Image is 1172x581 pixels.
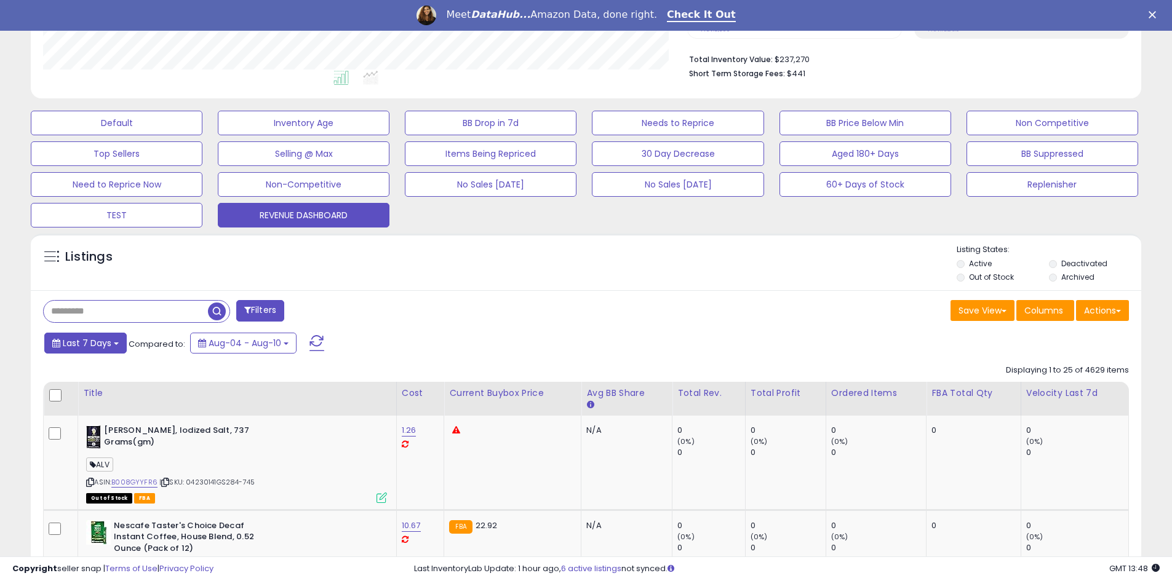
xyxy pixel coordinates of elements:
button: BB Suppressed [967,141,1138,166]
span: FBA [134,493,155,504]
small: (0%) [1026,532,1043,542]
span: Last 7 Days [63,337,111,349]
button: REVENUE DASHBOARD [218,203,389,227]
div: N/A [586,425,663,436]
div: Displaying 1 to 25 of 4629 items [1006,365,1129,376]
div: FBA Total Qty [931,387,1015,400]
a: B008GYYFR6 [111,477,157,488]
div: N/A [586,520,663,531]
a: 1.26 [402,424,417,437]
button: Top Sellers [31,141,202,166]
small: FBA [449,520,472,534]
b: Total Inventory Value: [689,54,773,65]
button: Need to Reprice Now [31,172,202,197]
small: (0%) [751,437,768,446]
div: Total Rev. [677,387,740,400]
img: 41jOOWZ8GFL._SL40_.jpg [86,520,111,545]
div: Cost [402,387,439,400]
div: 0 [931,520,1011,531]
button: Aged 180+ Days [779,141,951,166]
div: 0 [1026,520,1128,531]
div: Title [83,387,391,400]
strong: Copyright [12,563,57,574]
div: Current Buybox Price [449,387,576,400]
div: ASIN: [86,425,387,502]
div: Last InventoryLab Update: 1 hour ago, not synced. [414,563,1160,575]
button: Columns [1016,300,1074,321]
div: 0 [751,520,826,531]
div: Velocity Last 7d [1026,387,1123,400]
li: $237,270 [689,51,1120,66]
button: Items Being Repriced [405,141,576,166]
img: Profile image for Georgie [417,6,436,25]
img: 510WoS0ZpFL._SL40_.jpg [86,425,101,449]
div: 0 [1026,447,1128,458]
small: (0%) [831,437,848,446]
button: Save View [951,300,1015,321]
div: 0 [677,520,745,531]
span: Columns [1024,304,1063,317]
button: Non-Competitive [218,172,389,197]
small: (0%) [751,532,768,542]
div: Avg BB Share [586,387,667,400]
button: No Sales [DATE] [405,172,576,197]
span: | SKU: 04230141GS284-745 [159,477,255,487]
button: Actions [1076,300,1129,321]
button: BB Drop in 7d [405,111,576,135]
div: 0 [677,542,745,553]
span: ALV [86,457,113,472]
div: 0 [677,425,745,436]
div: Meet Amazon Data, done right. [446,9,657,21]
button: 60+ Days of Stock [779,172,951,197]
div: 0 [831,542,927,553]
span: $441 [787,68,805,79]
div: 0 [1026,425,1128,436]
div: 0 [751,542,826,553]
button: Default [31,111,202,135]
label: Out of Stock [969,272,1014,282]
button: 30 Day Decrease [592,141,763,166]
b: Short Term Storage Fees: [689,68,785,79]
div: 0 [1026,542,1128,553]
a: Check It Out [667,9,736,22]
small: Avg BB Share. [586,400,594,411]
div: 0 [831,520,927,531]
button: TEST [31,203,202,227]
a: Privacy Policy [159,563,213,574]
div: seller snap | | [12,563,213,575]
span: Aug-04 - Aug-10 [209,337,281,349]
span: All listings that are currently out of stock and unavailable for purchase on Amazon [86,493,132,504]
button: Inventory Age [218,111,389,135]
div: 0 [931,425,1011,436]
div: 0 [831,447,927,458]
b: Nescafe Taster's Choice Decaf Instant Coffee, House Blend, 0.52 Ounce (Pack of 12) [114,520,263,558]
small: (0%) [831,532,848,542]
button: No Sales [DATE] [592,172,763,197]
button: BB Price Below Min [779,111,951,135]
button: Non Competitive [967,111,1138,135]
small: (0%) [677,437,695,446]
span: Compared to: [129,338,185,350]
p: Listing States: [957,244,1141,256]
span: 2025-08-18 13:48 GMT [1109,563,1160,574]
a: 10.67 [402,520,421,532]
a: Terms of Use [105,563,157,574]
span: 22.92 [476,520,498,531]
label: Deactivated [1061,258,1107,269]
div: Total Profit [751,387,821,400]
div: Close [1149,11,1161,18]
label: Active [969,258,992,269]
small: (0%) [677,532,695,542]
i: DataHub... [471,9,530,20]
button: Replenisher [967,172,1138,197]
button: Aug-04 - Aug-10 [190,333,297,354]
button: Last 7 Days [44,333,127,354]
small: (0%) [1026,437,1043,446]
h5: Listings [65,248,113,266]
div: 0 [677,447,745,458]
b: [PERSON_NAME], Iodized Salt, 737 Grams(gm) [104,425,253,451]
button: Needs to Reprice [592,111,763,135]
div: 0 [831,425,927,436]
button: Selling @ Max [218,141,389,166]
div: Ordered Items [831,387,922,400]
